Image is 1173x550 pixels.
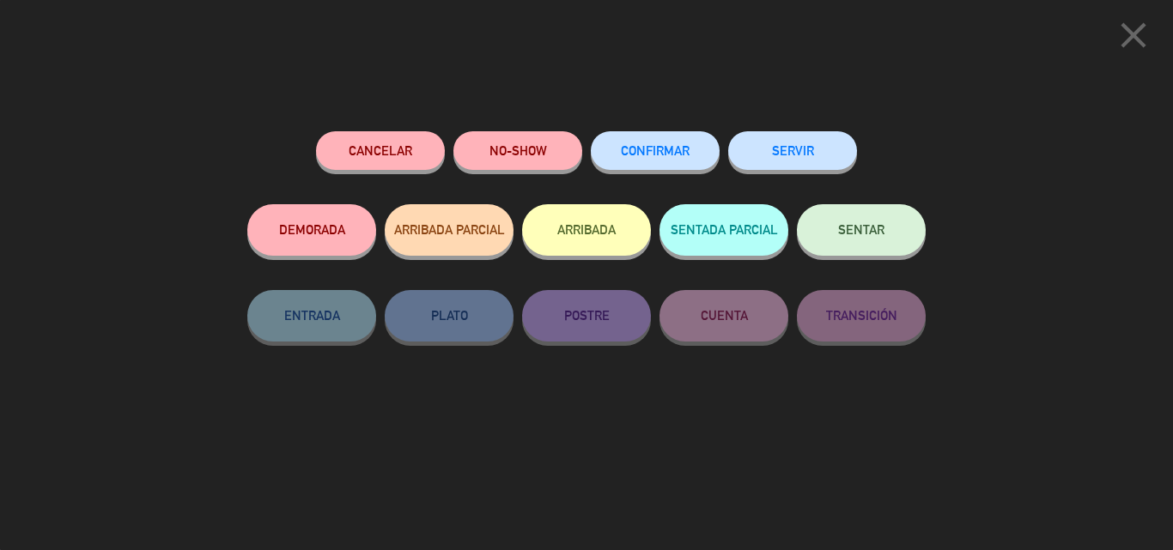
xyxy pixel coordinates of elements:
[797,290,926,341] button: TRANSICIÓN
[522,204,651,256] button: ARRIBADA
[838,222,884,237] span: SENTAR
[316,131,445,170] button: Cancelar
[659,204,788,256] button: SENTADA PARCIAL
[385,290,514,341] button: PLATO
[385,204,514,256] button: ARRIBADA PARCIAL
[797,204,926,256] button: SENTAR
[247,290,376,341] button: ENTRADA
[247,204,376,256] button: DEMORADA
[1112,14,1155,57] i: close
[394,222,505,237] span: ARRIBADA PARCIAL
[1107,13,1160,63] button: close
[591,131,720,170] button: CONFIRMAR
[621,143,690,158] span: CONFIRMAR
[453,131,582,170] button: NO-SHOW
[522,290,651,341] button: POSTRE
[659,290,788,341] button: CUENTA
[728,131,857,170] button: SERVIR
